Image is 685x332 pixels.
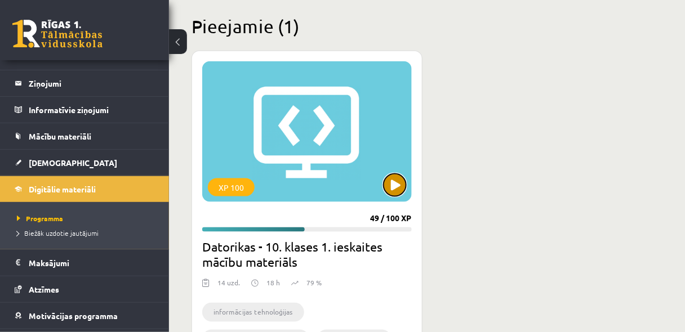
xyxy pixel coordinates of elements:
[17,228,158,238] a: Biežāk uzdotie jautājumi
[15,97,155,123] a: Informatīvie ziņojumi
[29,311,118,321] span: Motivācijas programma
[266,278,280,288] p: 18 h
[15,176,155,202] a: Digitālie materiāli
[15,150,155,176] a: [DEMOGRAPHIC_DATA]
[15,276,155,302] a: Atzīmes
[29,184,96,194] span: Digitālie materiāli
[202,239,412,270] h2: Datorikas - 10. klases 1. ieskaites mācību materiāls
[15,250,155,276] a: Maksājumi
[29,131,91,141] span: Mācību materiāli
[15,123,155,149] a: Mācību materiāli
[29,250,155,276] legend: Maksājumi
[29,284,59,294] span: Atzīmes
[217,278,240,295] div: 14 uzd.
[15,70,155,96] a: Ziņojumi
[202,303,304,322] li: informācijas tehnoloģijas
[29,158,117,168] span: [DEMOGRAPHIC_DATA]
[17,213,158,223] a: Programma
[15,303,155,329] a: Motivācijas programma
[192,15,662,37] h2: Pieejamie (1)
[29,97,155,123] legend: Informatīvie ziņojumi
[17,214,63,223] span: Programma
[208,178,255,196] div: XP 100
[29,70,155,96] legend: Ziņojumi
[17,228,99,237] span: Biežāk uzdotie jautājumi
[12,20,103,48] a: Rīgas 1. Tālmācības vidusskola
[306,278,322,288] p: 79 %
